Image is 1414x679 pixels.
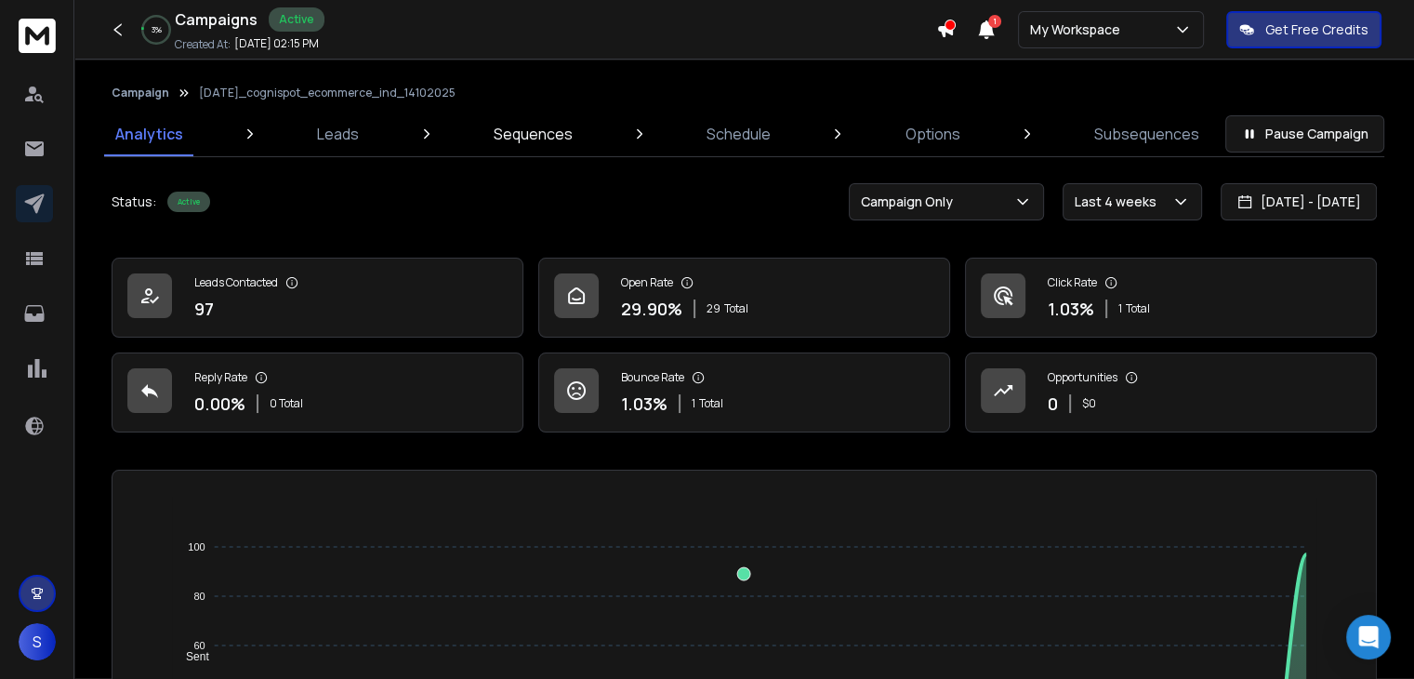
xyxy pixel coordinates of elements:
p: Open Rate [621,275,673,290]
a: Click Rate1.03%1Total [965,258,1377,338]
tspan: 80 [194,591,205,602]
p: Last 4 weeks [1075,193,1164,211]
p: 97 [194,296,214,322]
p: Leads Contacted [194,275,278,290]
p: 0.00 % [194,391,245,417]
a: Opportunities0$0 [965,353,1377,433]
span: 1 [692,396,695,411]
span: 1 [988,15,1001,28]
span: Sent [172,650,209,663]
span: Total [699,396,723,411]
tspan: 100 [189,541,205,553]
div: Active [167,192,210,212]
p: Status: [112,193,156,211]
p: Sequences [494,123,573,145]
p: Leads [317,123,359,145]
span: Total [1126,301,1150,316]
a: Leads [306,112,370,156]
p: 1.03 % [621,391,667,417]
a: Bounce Rate1.03%1Total [538,353,950,433]
p: My Workspace [1030,20,1128,39]
span: 29 [707,301,720,316]
button: S [19,623,56,660]
a: Reply Rate0.00%0 Total [112,353,523,433]
a: Analytics [104,112,194,156]
p: Opportunities [1048,370,1117,385]
span: 1 [1118,301,1122,316]
a: Sequences [482,112,584,156]
button: Get Free Credits [1226,11,1381,48]
p: Reply Rate [194,370,247,385]
p: [DATE] 02:15 PM [234,36,319,51]
h1: Campaigns [175,8,258,31]
p: 0 [1048,391,1058,417]
div: Active [269,7,324,32]
a: Schedule [695,112,782,156]
span: Total [724,301,748,316]
button: Pause Campaign [1225,115,1384,153]
p: [DATE]_cognispot_ecommerce_ind_14102025 [199,86,456,100]
tspan: 60 [194,640,205,651]
p: Get Free Credits [1265,20,1368,39]
div: Open Intercom Messenger [1346,615,1391,659]
p: $ 0 [1082,396,1096,411]
a: Leads Contacted97 [112,258,523,338]
p: 0 Total [270,396,303,411]
button: [DATE] - [DATE] [1221,183,1377,220]
a: Open Rate29.90%29Total [538,258,950,338]
p: Bounce Rate [621,370,684,385]
p: Click Rate [1048,275,1097,290]
p: Analytics [115,123,183,145]
p: Schedule [707,123,771,145]
p: 3 % [152,24,162,35]
p: Subsequences [1094,123,1199,145]
p: 1.03 % [1048,296,1094,322]
a: Options [894,112,971,156]
p: Options [905,123,960,145]
p: Campaign Only [861,193,960,211]
button: Campaign [112,86,169,100]
p: 29.90 % [621,296,682,322]
p: Created At: [175,37,231,52]
a: Subsequences [1083,112,1210,156]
